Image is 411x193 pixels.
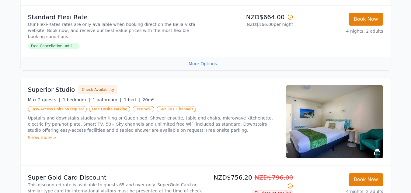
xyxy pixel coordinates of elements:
span: Max 2 guests | [28,97,61,102]
span: 1 bathroom | [92,97,121,102]
p: NZD$756.20 [208,173,293,190]
p: Standard Flexi Rate [28,13,203,21]
span: Easy-Access Units on request [28,106,87,112]
p: Our Flexi-Rates rates are only available when booking direct on the Bella Vista website. Book now... [28,21,203,40]
button: Book Now [349,173,383,186]
span: Free Cancellation until ... [28,43,79,49]
span: 20m² [142,97,154,102]
span: 1 bed | [124,97,140,102]
span: Free WiFi [133,106,155,112]
p: NZD$664.00 [208,13,293,21]
h3: Superior Studio [28,85,75,94]
span: Free Onsite Parking [89,106,130,112]
p: Upstairs and downstairs studios with King or Queen bed. Shower ensuite, table and chairs, microwa... [28,115,279,133]
p: 4 nights, 2 adults [298,28,383,34]
div: Show more > [28,134,279,141]
div: More Options ... [21,57,391,70]
span: NZD$796.00 [255,174,293,181]
button: Book Now [349,13,383,26]
p: Super Gold Card Discount [28,173,203,182]
p: NZD$166.00 per night [208,21,293,27]
button: Check Availability [78,85,117,94]
span: SKY 50+ Channels [157,106,196,112]
span: 1 bedroom | [63,97,90,102]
